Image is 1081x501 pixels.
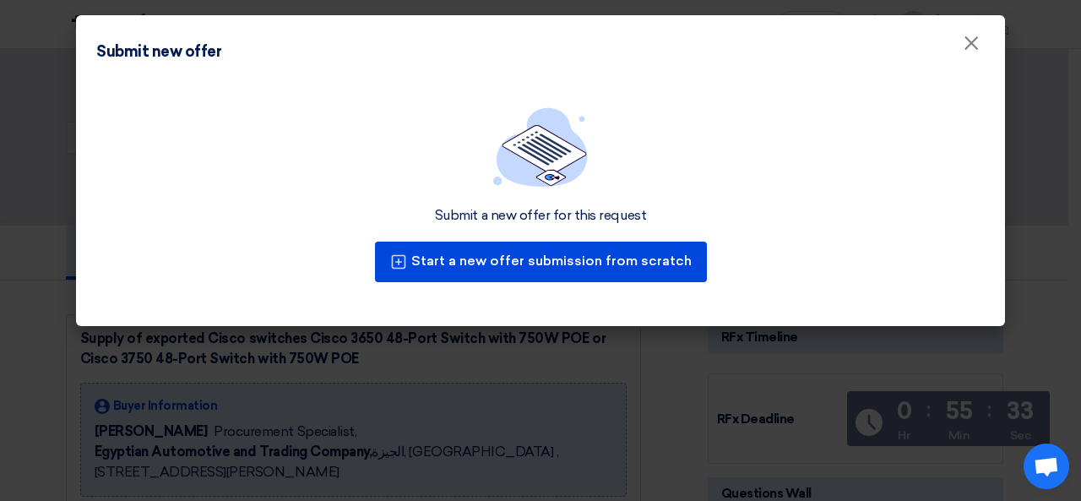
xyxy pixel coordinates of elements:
[375,242,707,282] button: Start a new offer submission from scratch
[949,27,993,61] button: Close
[435,207,646,225] div: Submit a new offer for this request
[1024,444,1069,489] div: Open chat
[493,107,588,187] img: empty_state_list.svg
[963,30,980,64] span: ×
[96,41,221,63] div: Submit new offer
